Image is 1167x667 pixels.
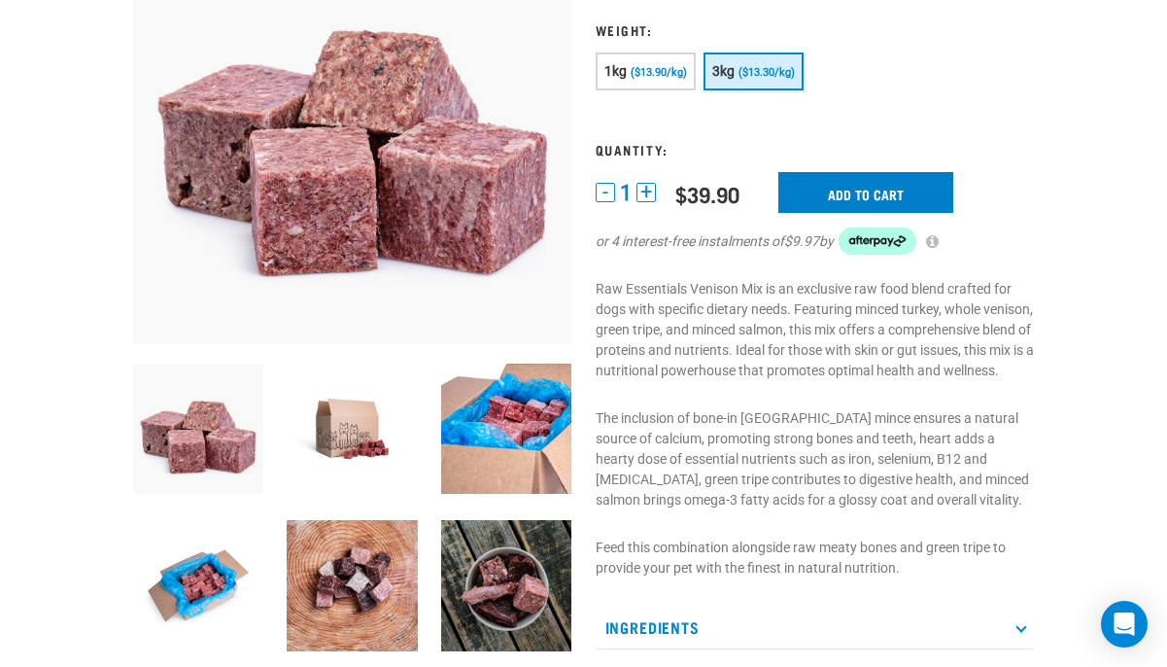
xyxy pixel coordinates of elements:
[631,66,687,79] span: ($13.90/kg)
[738,66,795,79] span: ($13.30/kg)
[441,520,572,651] img: THK Wallaby Fillet Chicken Neck TH
[287,520,418,651] img: Lamb Salmon Duck Possum Heart Mixes
[712,63,736,79] span: 3kg
[441,364,572,495] img: Raw Essentials 2024 July2597
[636,183,656,202] button: +
[596,538,1035,579] p: Feed this combination alongside raw meaty bones and green tripe to provide your pet with the fine...
[620,183,632,203] span: 1
[596,142,1035,157] h3: Quantity:
[784,231,819,252] span: $9.97
[1101,601,1148,648] div: Open Intercom Messenger
[839,228,916,255] img: Afterpay
[596,606,1035,649] p: Ingredients
[596,183,615,202] button: -
[604,63,628,79] span: 1kg
[596,53,696,90] button: 1kg ($13.90/kg)
[596,279,1035,381] p: Raw Essentials Venison Mix is an exclusive raw food blend crafted for dogs with specific dietary ...
[596,228,1035,255] div: or 4 interest-free instalments of by
[704,53,804,90] button: 3kg ($13.30/kg)
[133,520,264,651] img: Raw Essentials Bulk 10kg Raw Dog Food Box
[778,172,953,213] input: Add to cart
[596,408,1035,510] p: The inclusion of bone-in [GEOGRAPHIC_DATA] mince ensures a natural source of calcium, promoting s...
[133,364,264,495] img: 1113 RE Venison Mix 01
[596,22,1035,37] h3: Weight:
[675,182,739,206] div: $39.90
[287,364,418,495] img: Raw Essentials Bulk 10kg Raw Dog Food Box Exterior Design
